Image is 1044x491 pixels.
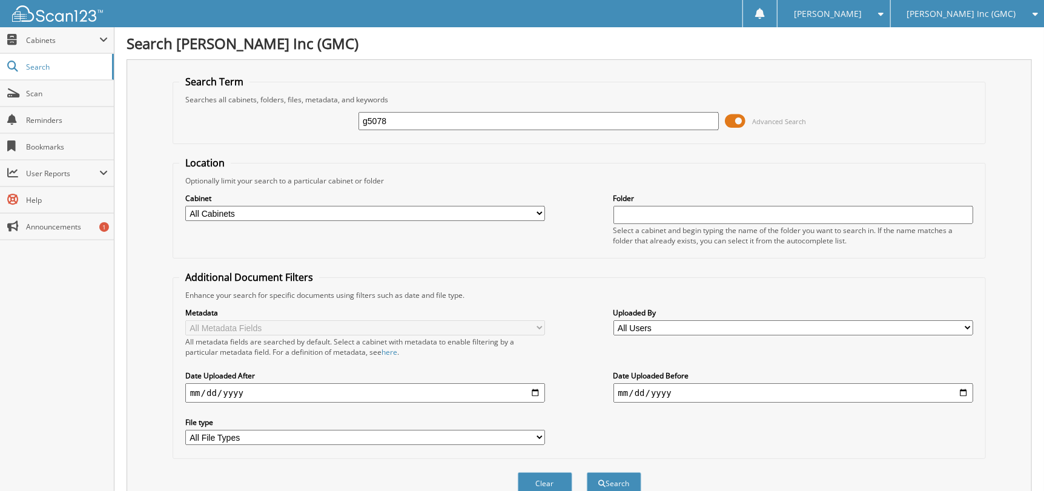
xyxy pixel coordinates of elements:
[794,10,862,18] span: [PERSON_NAME]
[179,290,980,300] div: Enhance your search for specific documents using filters such as date and file type.
[185,193,546,203] label: Cabinet
[26,35,99,45] span: Cabinets
[613,371,974,381] label: Date Uploaded Before
[26,115,108,125] span: Reminders
[26,195,108,205] span: Help
[382,347,397,357] a: here
[127,33,1032,53] h1: Search [PERSON_NAME] Inc (GMC)
[179,156,231,170] legend: Location
[185,371,546,381] label: Date Uploaded After
[185,383,546,403] input: start
[613,225,974,246] div: Select a cabinet and begin typing the name of the folder you want to search in. If the name match...
[613,308,974,318] label: Uploaded By
[12,5,103,22] img: scan123-logo-white.svg
[179,271,319,284] legend: Additional Document Filters
[185,308,546,318] label: Metadata
[179,94,980,105] div: Searches all cabinets, folders, files, metadata, and keywords
[26,88,108,99] span: Scan
[99,222,109,232] div: 1
[26,222,108,232] span: Announcements
[752,117,806,126] span: Advanced Search
[26,62,106,72] span: Search
[185,337,546,357] div: All metadata fields are searched by default. Select a cabinet with metadata to enable filtering b...
[26,168,99,179] span: User Reports
[179,75,249,88] legend: Search Term
[613,193,974,203] label: Folder
[907,10,1016,18] span: [PERSON_NAME] Inc (GMC)
[613,383,974,403] input: end
[179,176,980,186] div: Optionally limit your search to a particular cabinet or folder
[26,142,108,152] span: Bookmarks
[185,417,546,427] label: File type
